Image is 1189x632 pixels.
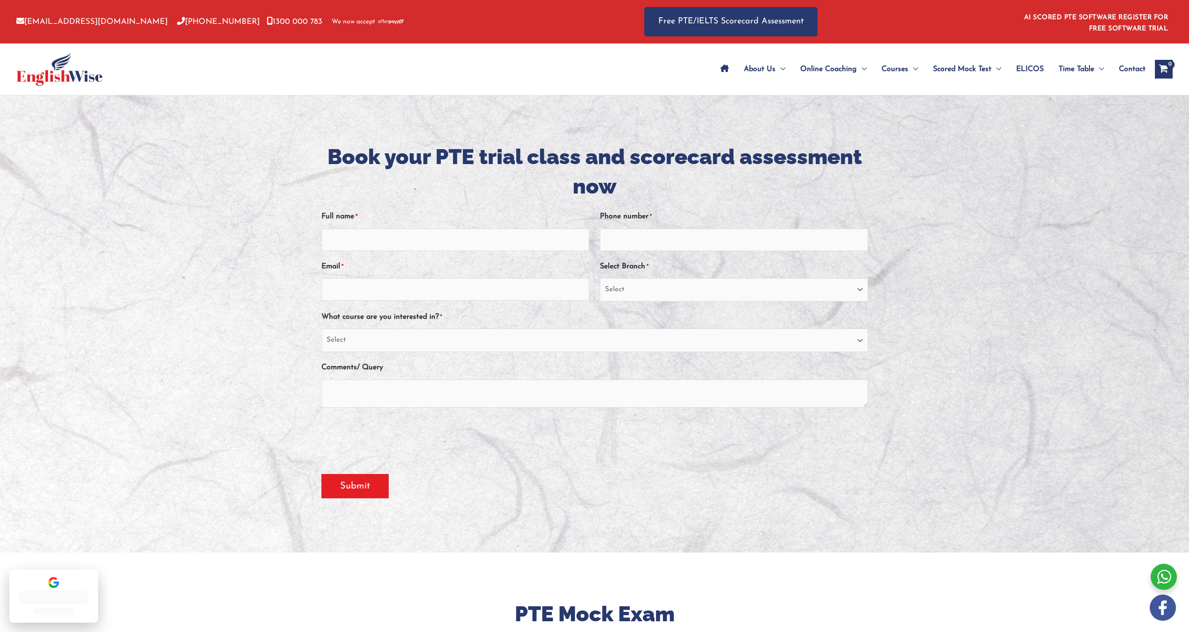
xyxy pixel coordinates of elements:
[793,53,874,86] a: Online CoachingMenu Toggle
[321,142,868,201] h1: Book your PTE trial class and scorecard assessment now
[1018,7,1173,37] aside: Header Widget 1
[933,53,991,86] span: Scored Mock Test
[1111,53,1146,86] a: Contact
[16,18,168,26] a: [EMAIL_ADDRESS][DOMAIN_NAME]
[267,18,322,26] a: 1300 000 783
[321,421,463,457] iframe: reCAPTCHA
[321,259,343,274] label: Email
[800,53,857,86] span: Online Coaching
[321,599,868,629] h1: PTE Mock Exam
[1094,53,1104,86] span: Menu Toggle
[736,53,793,86] a: About UsMenu Toggle
[882,53,908,86] span: Courses
[1155,60,1173,79] a: View Shopping Cart, empty
[1059,53,1094,86] span: Time Table
[1009,53,1051,86] a: ELICOS
[1119,53,1146,86] span: Contact
[908,53,918,86] span: Menu Toggle
[1016,53,1044,86] span: ELICOS
[857,53,867,86] span: Menu Toggle
[874,53,926,86] a: CoursesMenu Toggle
[600,259,648,274] label: Select Branch
[600,209,652,224] label: Phone number
[321,309,442,325] label: What course are you interested in?
[744,53,776,86] span: About Us
[321,474,389,498] input: Submit
[321,209,357,224] label: Full name
[1150,595,1176,621] img: white-facebook.png
[991,53,1001,86] span: Menu Toggle
[776,53,785,86] span: Menu Toggle
[1051,53,1111,86] a: Time TableMenu Toggle
[332,17,375,27] span: We now accept
[378,19,404,24] img: Afterpay-Logo
[713,53,1146,86] nav: Site Navigation: Main Menu
[177,18,260,26] a: [PHONE_NUMBER]
[1024,14,1168,32] a: AI SCORED PTE SOFTWARE REGISTER FOR FREE SOFTWARE TRIAL
[321,360,383,375] label: Comments/ Query
[16,52,103,86] img: cropped-ew-logo
[644,7,818,36] a: Free PTE/IELTS Scorecard Assessment
[926,53,1009,86] a: Scored Mock TestMenu Toggle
